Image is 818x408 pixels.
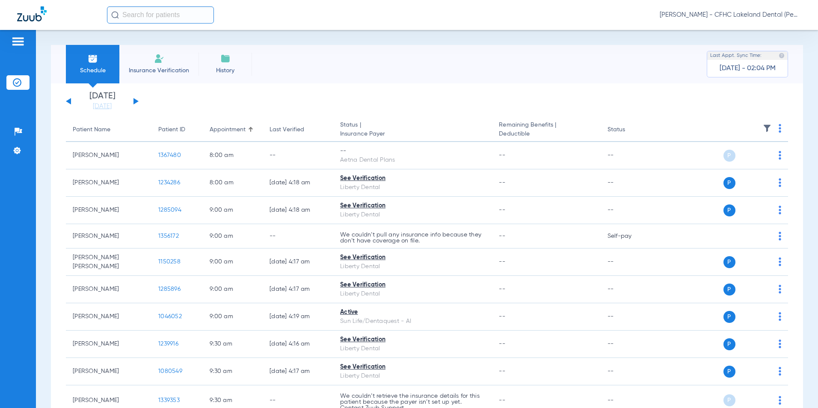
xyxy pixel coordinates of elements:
[203,169,263,197] td: 8:00 AM
[66,358,151,385] td: [PERSON_NAME]
[779,124,781,133] img: group-dot-blue.svg
[723,394,735,406] span: P
[66,276,151,303] td: [PERSON_NAME]
[723,204,735,216] span: P
[723,284,735,296] span: P
[72,66,113,75] span: Schedule
[779,312,781,321] img: group-dot-blue.svg
[263,331,333,358] td: [DATE] 4:16 AM
[499,286,505,292] span: --
[601,169,658,197] td: --
[158,207,181,213] span: 1285094
[66,303,151,331] td: [PERSON_NAME]
[779,232,781,240] img: group-dot-blue.svg
[158,233,179,239] span: 1356172
[499,397,505,403] span: --
[263,224,333,248] td: --
[723,256,735,268] span: P
[340,253,485,262] div: See Verification
[263,197,333,224] td: [DATE] 4:18 AM
[66,197,151,224] td: [PERSON_NAME]
[499,130,593,139] span: Deductible
[158,180,180,186] span: 1234286
[340,281,485,290] div: See Verification
[340,183,485,192] div: Liberty Dental
[340,147,485,156] div: --
[270,125,304,134] div: Last Verified
[263,248,333,276] td: [DATE] 4:17 AM
[158,341,178,347] span: 1239916
[205,66,246,75] span: History
[203,248,263,276] td: 9:00 AM
[660,11,801,19] span: [PERSON_NAME] - CFHC Lakeland Dental (Peds)
[203,142,263,169] td: 8:00 AM
[340,290,485,299] div: Liberty Dental
[492,118,600,142] th: Remaining Benefits |
[158,125,185,134] div: Patient ID
[263,276,333,303] td: [DATE] 4:17 AM
[499,341,505,347] span: --
[499,259,505,265] span: --
[66,142,151,169] td: [PERSON_NAME]
[203,224,263,248] td: 9:00 AM
[601,331,658,358] td: --
[779,340,781,348] img: group-dot-blue.svg
[340,372,485,381] div: Liberty Dental
[66,224,151,248] td: [PERSON_NAME]
[263,358,333,385] td: [DATE] 4:17 AM
[723,338,735,350] span: P
[601,142,658,169] td: --
[126,66,192,75] span: Insurance Verification
[77,92,128,111] li: [DATE]
[601,118,658,142] th: Status
[158,125,196,134] div: Patient ID
[723,311,735,323] span: P
[158,397,180,403] span: 1339353
[203,331,263,358] td: 9:30 AM
[154,53,164,64] img: Manual Insurance Verification
[88,53,98,64] img: Schedule
[220,53,231,64] img: History
[499,313,505,319] span: --
[340,363,485,372] div: See Verification
[499,233,505,239] span: --
[203,358,263,385] td: 9:30 AM
[723,150,735,162] span: P
[340,335,485,344] div: See Verification
[340,210,485,219] div: Liberty Dental
[158,286,181,292] span: 1285896
[779,178,781,187] img: group-dot-blue.svg
[263,169,333,197] td: [DATE] 4:18 AM
[340,156,485,165] div: Aetna Dental Plans
[775,367,818,408] iframe: Chat Widget
[158,368,182,374] span: 1080549
[710,51,762,60] span: Last Appt. Sync Time:
[499,368,505,374] span: --
[203,276,263,303] td: 9:00 AM
[499,180,505,186] span: --
[779,285,781,293] img: group-dot-blue.svg
[333,118,492,142] th: Status |
[73,125,110,134] div: Patient Name
[340,232,485,244] p: We couldn’t pull any insurance info because they don’t have coverage on file.
[340,174,485,183] div: See Verification
[601,197,658,224] td: --
[601,276,658,303] td: --
[66,331,151,358] td: [PERSON_NAME]
[601,248,658,276] td: --
[763,124,771,133] img: filter.svg
[17,6,47,21] img: Zuub Logo
[720,64,776,73] span: [DATE] - 02:04 PM
[779,206,781,214] img: group-dot-blue.svg
[158,259,181,265] span: 1150258
[66,169,151,197] td: [PERSON_NAME]
[601,224,658,248] td: Self-pay
[263,142,333,169] td: --
[340,130,485,139] span: Insurance Payer
[203,303,263,331] td: 9:00 AM
[779,53,785,59] img: last sync help info
[779,257,781,266] img: group-dot-blue.svg
[270,125,326,134] div: Last Verified
[111,11,119,19] img: Search Icon
[499,207,505,213] span: --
